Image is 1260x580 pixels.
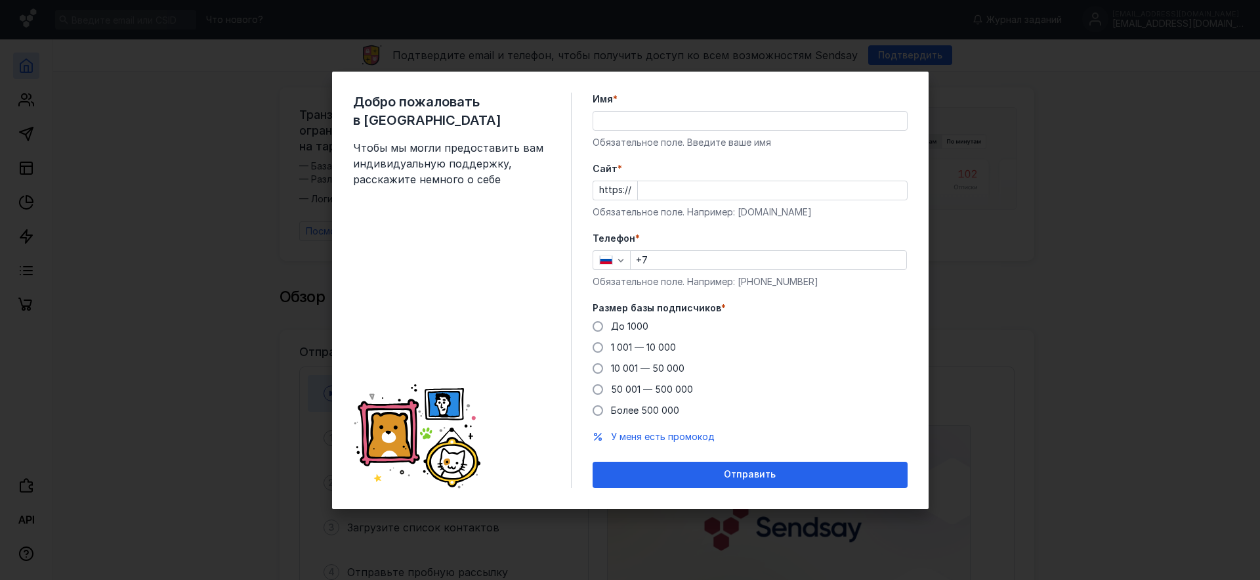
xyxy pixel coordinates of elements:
span: Cайт [593,162,618,175]
span: До 1000 [611,321,648,332]
div: Обязательное поле. Например: [PHONE_NUMBER] [593,275,908,288]
div: Обязательное поле. Например: [DOMAIN_NAME] [593,206,908,219]
span: 10 001 — 50 000 [611,363,684,374]
span: 50 001 — 500 000 [611,384,693,395]
div: Обязательное поле. Введите ваше имя [593,136,908,149]
span: Добро пожаловать в [GEOGRAPHIC_DATA] [353,93,550,129]
span: Телефон [593,232,635,245]
span: Более 500 000 [611,405,679,416]
span: У меня есть промокод [611,431,715,442]
span: Размер базы подписчиков [593,301,721,315]
span: Имя [593,93,613,106]
button: У меня есть промокод [611,430,715,443]
span: Отправить [724,469,776,480]
button: Отправить [593,462,908,488]
span: 1 001 — 10 000 [611,342,676,353]
span: Чтобы мы могли предоставить вам индивидуальную поддержку, расскажите немного о себе [353,140,550,187]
